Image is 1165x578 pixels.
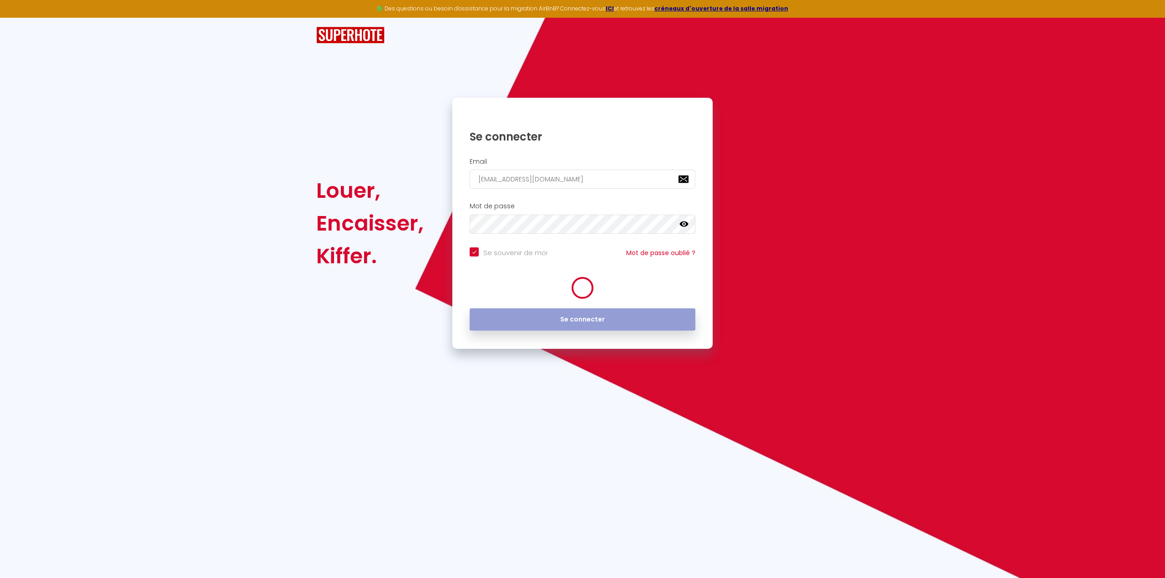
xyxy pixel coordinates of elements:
[606,5,614,12] a: ICI
[470,130,695,144] h1: Se connecter
[470,202,695,210] h2: Mot de passe
[316,27,385,44] img: SuperHote logo
[7,4,35,31] button: Ouvrir le widget de chat LiveChat
[316,174,424,207] div: Louer,
[470,170,695,189] input: Ton Email
[654,5,788,12] a: créneaux d'ouverture de la salle migration
[626,248,695,257] a: Mot de passe oublié ?
[316,207,424,240] div: Encaisser,
[316,240,424,272] div: Kiffer.
[470,308,695,331] button: Se connecter
[470,158,695,166] h2: Email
